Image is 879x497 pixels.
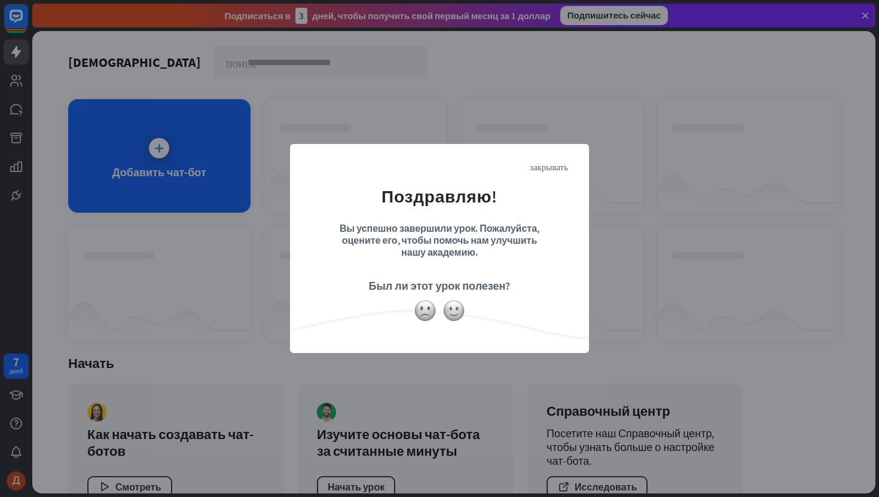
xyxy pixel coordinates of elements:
[442,299,465,322] img: слегка улыбающееся лицо
[369,279,511,293] font: Был ли этот урок полезен?
[381,186,498,207] font: Поздравляю!
[530,162,568,171] font: закрывать
[340,222,539,258] font: Вы успешно завершили урок. Пожалуйста, оцените его, чтобы помочь нам улучшить нашу академию.
[414,299,437,322] img: слегка нахмуренное лицо
[10,5,45,41] button: Открыть виджет чата LiveChat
